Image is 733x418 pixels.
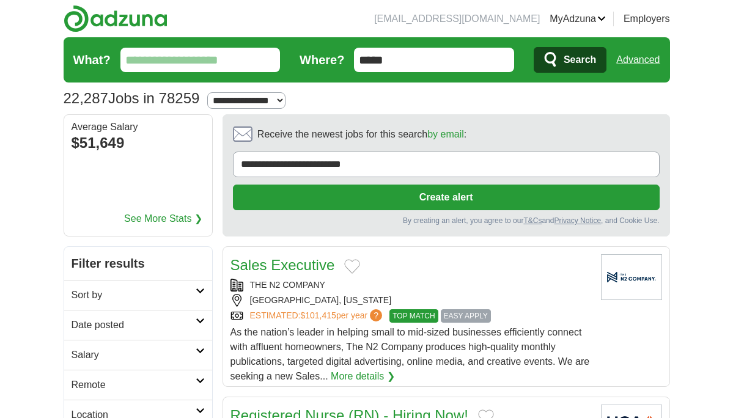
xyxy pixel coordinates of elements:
[441,309,491,323] span: EASY APPLY
[72,132,205,154] div: $51,649
[389,309,438,323] span: TOP MATCH
[370,309,382,321] span: ?
[230,279,591,291] div: THE N2 COMPANY
[64,340,212,370] a: Salary
[624,12,670,26] a: Employers
[64,280,212,310] a: Sort by
[72,348,196,362] h2: Salary
[64,90,200,106] h1: Jobs in 78259
[230,294,591,307] div: [GEOGRAPHIC_DATA], [US_STATE]
[72,318,196,332] h2: Date posted
[534,47,606,73] button: Search
[331,369,395,384] a: More details ❯
[64,370,212,400] a: Remote
[233,185,660,210] button: Create alert
[124,211,202,226] a: See More Stats ❯
[616,48,660,72] a: Advanced
[550,12,606,26] a: MyAdzuna
[374,12,540,26] li: [EMAIL_ADDRESS][DOMAIN_NAME]
[344,259,360,274] button: Add to favorite jobs
[564,48,596,72] span: Search
[230,327,590,381] span: As the nation’s leader in helping small to mid-sized businesses efficiently connect with affluent...
[64,247,212,280] h2: Filter results
[300,310,336,320] span: $101,415
[72,122,205,132] div: Average Salary
[257,127,466,142] span: Receive the newest jobs for this search :
[427,129,464,139] a: by email
[72,288,196,302] h2: Sort by
[72,378,196,392] h2: Remote
[523,216,542,225] a: T&Cs
[601,254,662,300] img: Company logo
[64,310,212,340] a: Date posted
[233,215,660,226] div: By creating an alert, you agree to our and , and Cookie Use.
[64,5,168,32] img: Adzuna logo
[230,257,335,273] a: Sales Executive
[300,51,344,69] label: Where?
[73,51,111,69] label: What?
[64,87,108,109] span: 22,287
[554,216,601,225] a: Privacy Notice
[250,309,385,323] a: ESTIMATED:$101,415per year?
